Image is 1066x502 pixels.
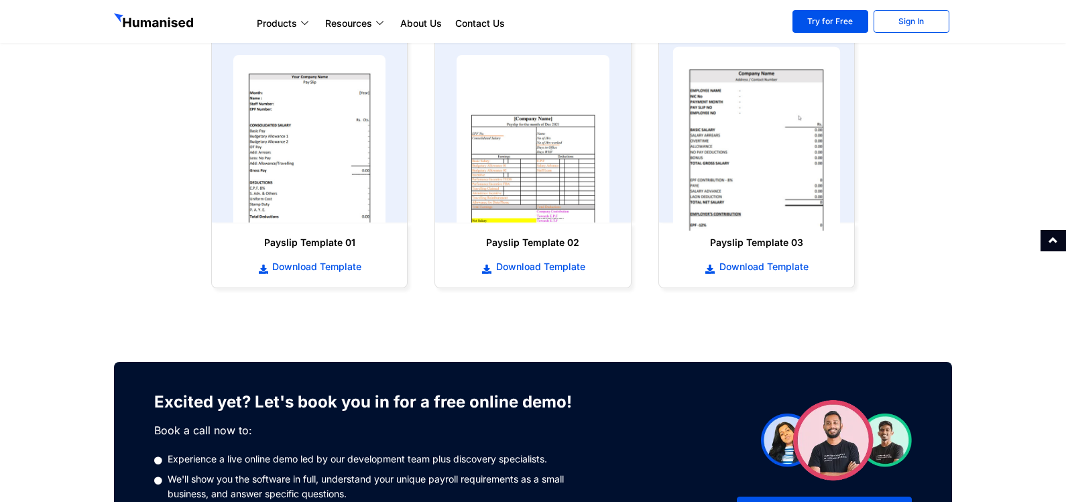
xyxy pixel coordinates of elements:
h3: Excited yet? Let's book you in for a free online demo! [154,389,593,416]
img: payslip template [457,55,609,223]
h6: Payslip Template 02 [449,236,617,249]
a: Try for Free [792,10,868,33]
h6: Payslip Template 01 [225,236,394,249]
a: Sign In [874,10,949,33]
a: Download Template [672,259,841,274]
a: About Us [394,15,449,32]
a: Resources [318,15,394,32]
span: Download Template [269,260,361,273]
h6: Payslip Template 03 [672,236,841,249]
a: Contact Us [449,15,512,32]
p: Book a call now to: [154,422,593,438]
img: GetHumanised Logo [114,13,196,31]
img: payslip template [672,47,840,231]
span: Download Template [493,260,585,273]
a: Products [250,15,318,32]
a: Download Template [449,259,617,274]
img: payslip template [233,55,386,223]
span: Experience a live online demo led by our development team plus discovery specialists. [164,452,547,466]
span: Download Template [716,260,809,273]
span: We'll show you the software in full, understand your unique payroll requirements as a small busin... [164,472,593,501]
a: Download Template [225,259,394,274]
